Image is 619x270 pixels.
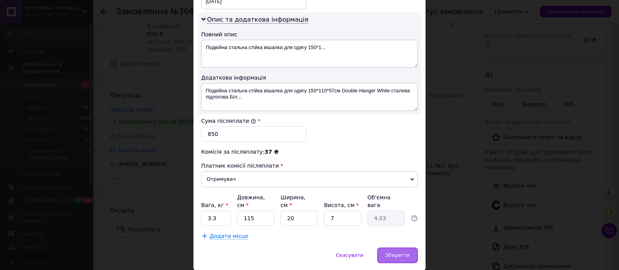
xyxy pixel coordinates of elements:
div: Комісія за післяплату: [201,148,418,156]
label: Сума післяплати [201,118,256,124]
span: Опис та додаткова інформація [207,16,308,24]
label: Довжина, см [237,194,265,208]
span: 37 ₴ [265,149,279,155]
label: Висота, см [324,202,359,208]
span: Скасувати [336,252,363,258]
span: Платник комісії післяплати [201,163,279,169]
div: Додаткова інформація [201,74,418,82]
textarea: Подвійна стальна стійка вішалка для одягу 150*1... [201,40,418,68]
label: Вага, кг [201,202,228,208]
span: Додати місце [210,233,248,239]
label: Ширина, см [280,194,305,208]
div: Повний опис [201,31,418,38]
textarea: Подвійна стальна стійка вішалка для одягу 150*110*57см Double Hanger White сталева підлогова Біл... [201,83,418,111]
span: Зберегти [385,252,410,258]
span: Отримувач [201,171,418,187]
div: Об'ємна вага [368,194,405,209]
